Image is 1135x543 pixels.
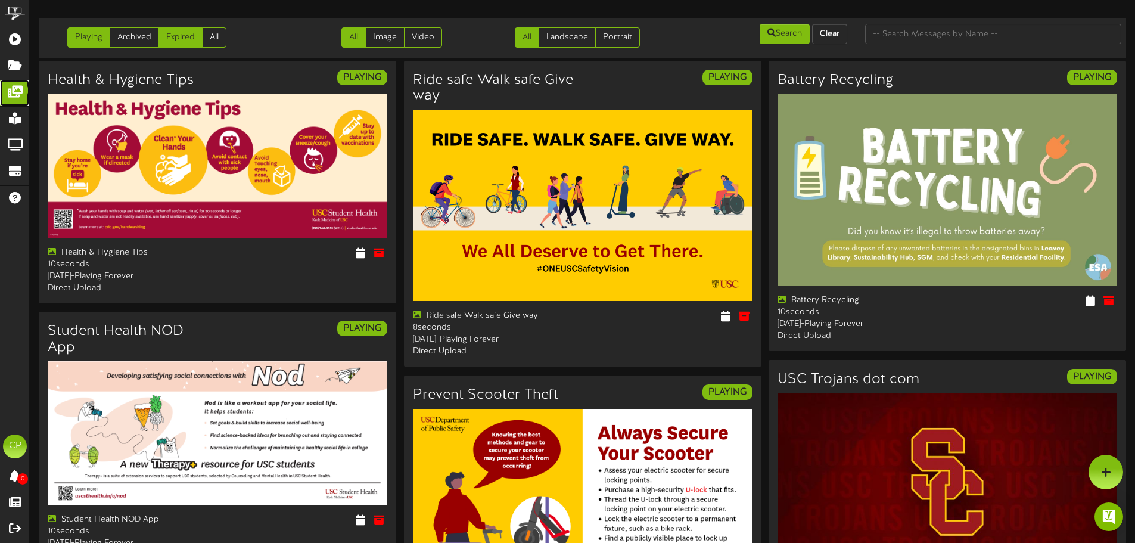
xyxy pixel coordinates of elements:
div: Ride safe Walk safe Give way [413,310,574,322]
a: Landscape [539,27,596,48]
div: [DATE] - Playing Forever [48,271,209,283]
strong: PLAYING [343,72,381,83]
div: 10 seconds [778,306,938,318]
h3: USC Trojans dot com [778,372,919,387]
div: Battery Recycling [778,294,938,306]
a: Playing [67,27,110,48]
div: 10 seconds [48,526,209,538]
img: 901c70e3-d5d1-47ec-b6e5-7b13eb06037f.jpg [778,94,1117,286]
div: Direct Upload [778,330,938,342]
a: All [341,27,366,48]
a: Portrait [595,27,640,48]
div: Student Health NOD App [48,514,209,526]
a: Expired [158,27,203,48]
input: -- Search Messages by Name -- [865,24,1121,44]
div: Health & Hygiene Tips [48,247,209,259]
div: Direct Upload [48,283,209,294]
a: All [202,27,226,48]
img: 69bb3e77-2405-4214-bb11-12b0dc5b5bab.jpg [48,94,387,237]
button: Clear [812,24,847,44]
strong: PLAYING [1073,371,1111,382]
div: Open Intercom Messenger [1094,502,1123,531]
h3: Student Health NOD App [48,324,209,355]
h3: Prevent Scooter Theft [413,387,558,403]
div: 8 seconds [413,322,574,334]
img: 86ddd955-4269-4ec9-b13f-6e1187d40842.png [413,110,752,302]
div: CP [3,435,27,458]
div: 10 seconds [48,259,209,271]
div: [DATE] - Playing Forever [778,318,938,330]
div: [DATE] - Playing Forever [413,334,574,346]
a: Image [365,27,405,48]
strong: PLAYING [708,387,747,398]
div: Direct Upload [413,346,574,358]
img: 8d0fa12d-20cf-4f3b-832a-7675f361d72e.jpg [48,361,387,504]
span: 0 [17,473,28,485]
a: Video [404,27,442,48]
h3: Battery Recycling [778,73,893,88]
a: All [515,27,539,48]
strong: PLAYING [1073,72,1111,83]
h3: Ride safe Walk safe Give way [413,73,574,104]
h3: Health & Hygiene Tips [48,73,194,88]
strong: PLAYING [343,323,381,334]
a: Archived [110,27,159,48]
button: Search [760,24,810,44]
strong: PLAYING [708,72,747,83]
